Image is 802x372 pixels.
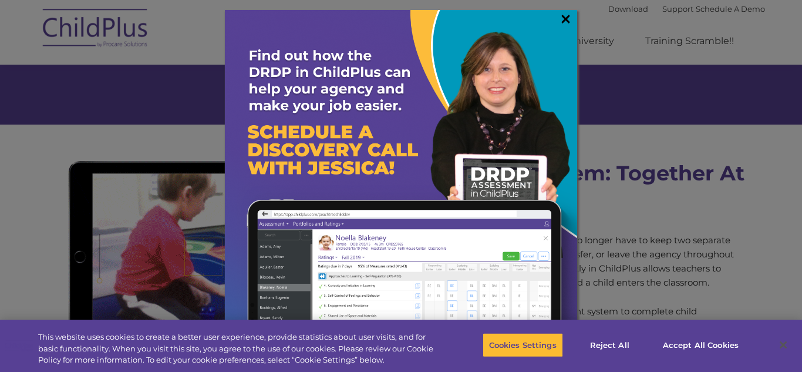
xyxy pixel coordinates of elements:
[656,333,745,357] button: Accept All Cookies
[38,331,441,366] div: This website uses cookies to create a better user experience, provide statistics about user visit...
[573,333,646,357] button: Reject All
[559,13,572,25] a: ×
[770,332,796,358] button: Close
[483,333,563,357] button: Cookies Settings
